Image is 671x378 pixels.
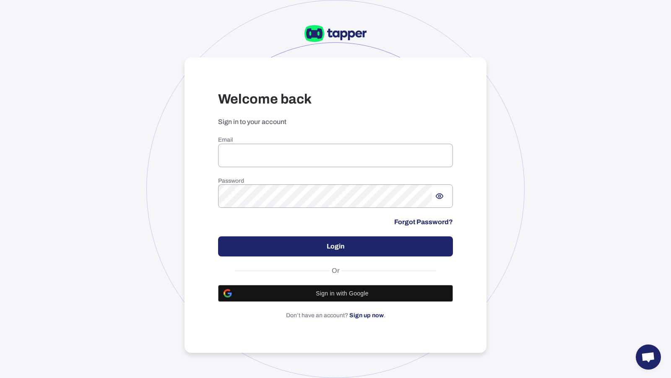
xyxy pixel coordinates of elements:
span: Sign in with Google [237,290,447,297]
p: Sign in to your account [218,118,453,126]
span: Or [330,267,342,275]
a: Forgot Password? [394,218,453,226]
button: Show password [432,189,447,204]
h3: Welcome back [218,91,453,108]
button: Login [218,236,453,256]
div: Open chat [636,344,661,370]
button: Sign in with Google [218,285,453,302]
h6: Email [218,136,453,144]
h6: Password [218,177,453,185]
a: Sign up now [349,312,384,318]
p: Don’t have an account? . [218,312,453,319]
